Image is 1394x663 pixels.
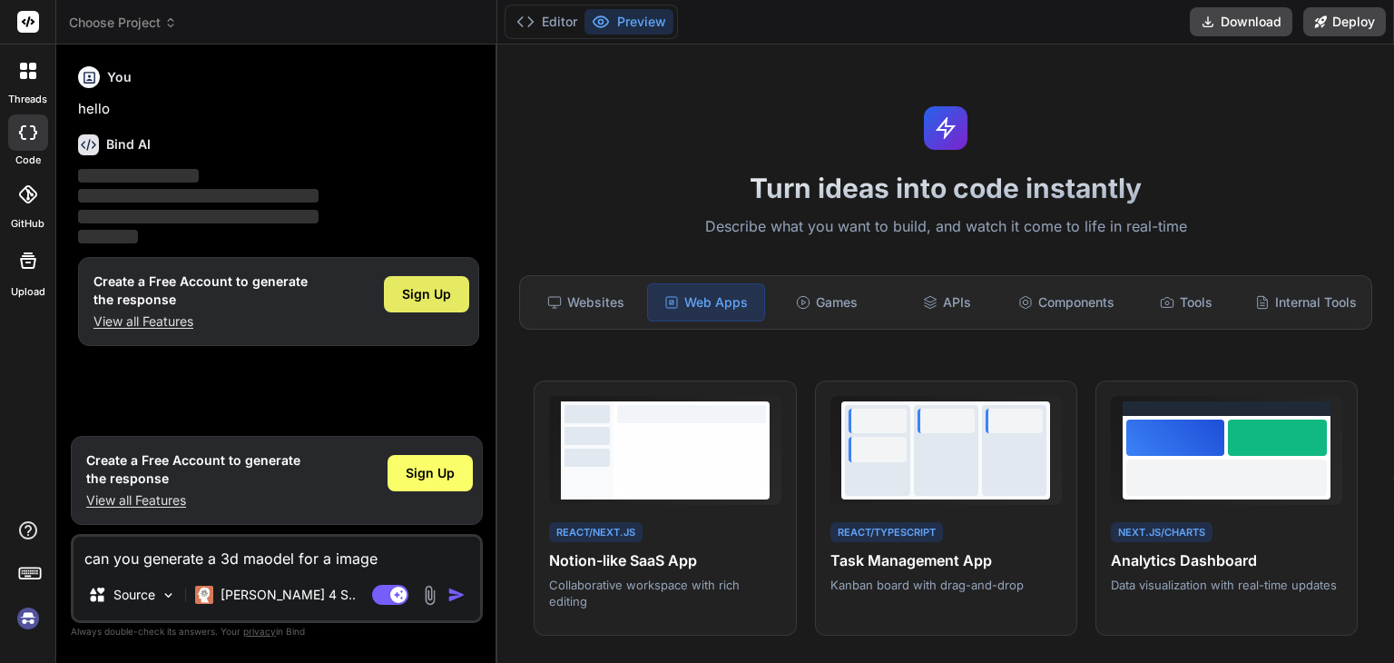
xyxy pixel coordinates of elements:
[71,623,483,640] p: Always double-check its answers. Your in Bind
[527,283,643,322] div: Websites
[78,230,138,243] span: ‌
[1111,577,1342,593] p: Data visualization with real-time updates
[74,537,480,569] textarea: can you generate a 3d maodel for a image
[1303,7,1386,36] button: Deploy
[221,586,356,604] p: [PERSON_NAME] 4 S..
[78,169,199,183] span: ‌
[1111,549,1342,571] h4: Analytics Dashboard
[830,522,943,543] div: React/TypeScript
[830,549,1062,571] h4: Task Management App
[549,549,780,571] h4: Notion-like SaaS App
[86,451,300,488] h1: Create a Free Account to generate the response
[1111,522,1212,543] div: Next.js/Charts
[1128,283,1244,322] div: Tools
[15,153,41,168] label: code
[11,216,44,232] label: GitHub
[1008,283,1124,322] div: Components
[161,588,176,603] img: Pick Models
[69,14,177,32] span: Choose Project
[406,464,455,482] span: Sign Up
[508,215,1383,239] p: Describe what you want to build, and watch it come to life in real-time
[549,577,780,609] p: Collaborative workspace with rich editing
[93,312,308,331] p: View all Features
[107,68,132,86] h6: You
[584,9,673,35] button: Preview
[830,577,1062,593] p: Kanban board with drag-and-drop
[647,283,765,322] div: Web Apps
[78,210,319,223] span: ‌
[78,189,319,203] span: ‌
[769,283,885,322] div: Games
[447,586,466,604] img: icon
[1190,7,1292,36] button: Download
[419,585,440,606] img: attachment
[195,586,213,604] img: Claude 4 Sonnet
[86,491,300,510] p: View all Features
[113,586,155,604] p: Source
[78,99,479,120] p: hello
[8,92,47,107] label: threads
[402,285,451,303] span: Sign Up
[508,172,1383,204] h1: Turn ideas into code instantly
[243,626,276,637] span: privacy
[106,135,151,153] h6: Bind AI
[93,272,308,309] h1: Create a Free Account to generate the response
[888,283,1005,322] div: APIs
[549,522,643,543] div: React/Next.js
[509,9,584,35] button: Editor
[13,603,44,634] img: signin
[11,284,45,300] label: Upload
[1248,283,1364,322] div: Internal Tools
